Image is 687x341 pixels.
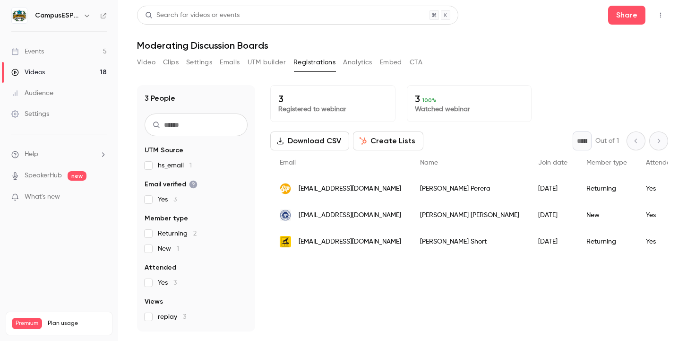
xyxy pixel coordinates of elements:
a: SpeakerHub [25,171,62,181]
span: Attended [646,159,675,166]
p: 3 [278,93,387,105]
p: 3 [415,93,524,105]
img: campusesp.com [280,183,291,194]
span: Referrer [145,331,171,341]
img: mtu.edu [280,236,291,247]
span: 1 [189,162,192,169]
div: Yes [636,175,684,202]
button: Registrations [293,55,335,70]
button: CTA [410,55,422,70]
span: [EMAIL_ADDRESS][DOMAIN_NAME] [299,210,401,220]
div: Search for videos or events [145,10,240,20]
span: Attended [145,263,176,272]
button: Create Lists [353,131,423,150]
span: 100 % [422,97,437,104]
span: Yes [158,195,177,204]
img: maritime.edu [280,210,291,221]
p: Watched webinar [415,105,524,114]
p: Registered to webinar [278,105,387,114]
div: [DATE] [529,175,577,202]
div: Settings [11,109,49,119]
div: Yes [636,202,684,228]
span: replay [158,312,186,322]
span: Join date [538,159,567,166]
button: Clips [163,55,179,70]
button: Embed [380,55,402,70]
div: Returning [577,175,636,202]
span: Views [145,297,163,306]
div: Audience [11,88,53,98]
span: Premium [12,318,42,329]
span: New [158,244,179,254]
span: [EMAIL_ADDRESS][DOMAIN_NAME] [299,237,401,247]
span: 2 [193,230,197,237]
span: Yes [158,278,177,288]
span: Name [420,159,438,166]
span: 3 [183,314,186,320]
div: [PERSON_NAME] Short [411,228,529,255]
span: Member type [145,214,188,223]
span: new [68,171,86,181]
div: Events [11,47,44,56]
span: Member type [586,159,627,166]
span: 3 [173,196,177,203]
button: Emails [220,55,240,70]
button: Video [137,55,155,70]
span: What's new [25,192,60,202]
span: hs_email [158,161,192,170]
div: [PERSON_NAME] [PERSON_NAME] [411,202,529,228]
span: Plan usage [48,320,106,327]
li: help-dropdown-opener [11,149,107,159]
h1: Moderating Discussion Boards [137,40,668,51]
span: Help [25,149,38,159]
button: Analytics [343,55,372,70]
button: UTM builder [248,55,286,70]
span: Returning [158,229,197,238]
button: Top Bar Actions [653,8,668,23]
div: [PERSON_NAME] Perera [411,175,529,202]
h1: 3 People [145,93,175,104]
div: [DATE] [529,228,577,255]
button: Download CSV [270,131,349,150]
h6: CampusESP Academy [35,11,79,20]
img: CampusESP Academy [12,8,27,23]
div: Returning [577,228,636,255]
p: Out of 1 [595,136,619,146]
span: Email verified [145,180,198,189]
span: 1 [177,245,179,252]
div: New [577,202,636,228]
div: [DATE] [529,202,577,228]
div: Videos [11,68,45,77]
span: [EMAIL_ADDRESS][DOMAIN_NAME] [299,184,401,194]
span: UTM Source [145,146,183,155]
div: Yes [636,228,684,255]
span: Email [280,159,296,166]
button: Share [608,6,645,25]
iframe: Noticeable Trigger [95,193,107,201]
span: 3 [173,280,177,286]
button: Settings [186,55,212,70]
